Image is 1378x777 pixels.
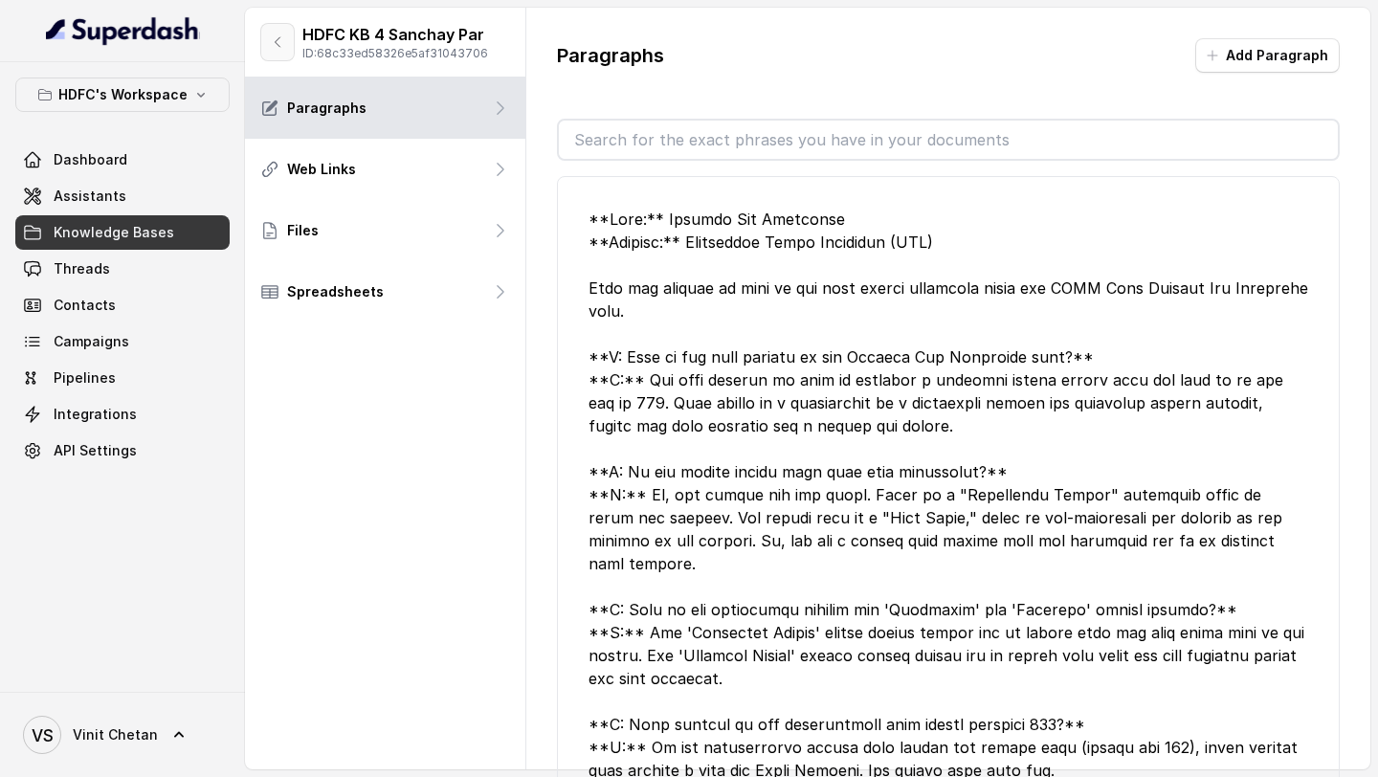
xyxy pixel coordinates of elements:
span: Integrations [54,405,137,424]
span: Knowledge Bases [54,223,174,242]
a: Assistants [15,179,230,213]
p: HDFC's Workspace [58,83,188,106]
p: Files [287,221,319,240]
a: Campaigns [15,324,230,359]
span: Campaigns [54,332,129,351]
span: Threads [54,259,110,278]
span: API Settings [54,441,137,460]
span: Contacts [54,296,116,315]
a: Integrations [15,397,230,432]
p: Web Links [287,160,356,179]
a: Dashboard [15,143,230,177]
p: Paragraphs [287,99,367,118]
p: Paragraphs [557,42,664,69]
span: Dashboard [54,150,127,169]
span: Pipelines [54,368,116,388]
text: VS [32,725,54,745]
a: Contacts [15,288,230,322]
a: Pipelines [15,361,230,395]
button: Add Paragraph [1195,38,1340,73]
p: ID: 68c33ed58326e5af31043706 [302,46,488,61]
img: light.svg [46,15,200,46]
a: API Settings [15,433,230,468]
input: Search for the exact phrases you have in your documents [559,121,1338,159]
span: Assistants [54,187,126,206]
a: Vinit Chetan [15,708,230,762]
button: HDFC's Workspace [15,78,230,112]
a: Knowledge Bases [15,215,230,250]
p: Spreadsheets [287,282,384,301]
p: HDFC KB 4 Sanchay Par [302,23,488,46]
a: Threads [15,252,230,286]
span: Vinit Chetan [73,725,158,744]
